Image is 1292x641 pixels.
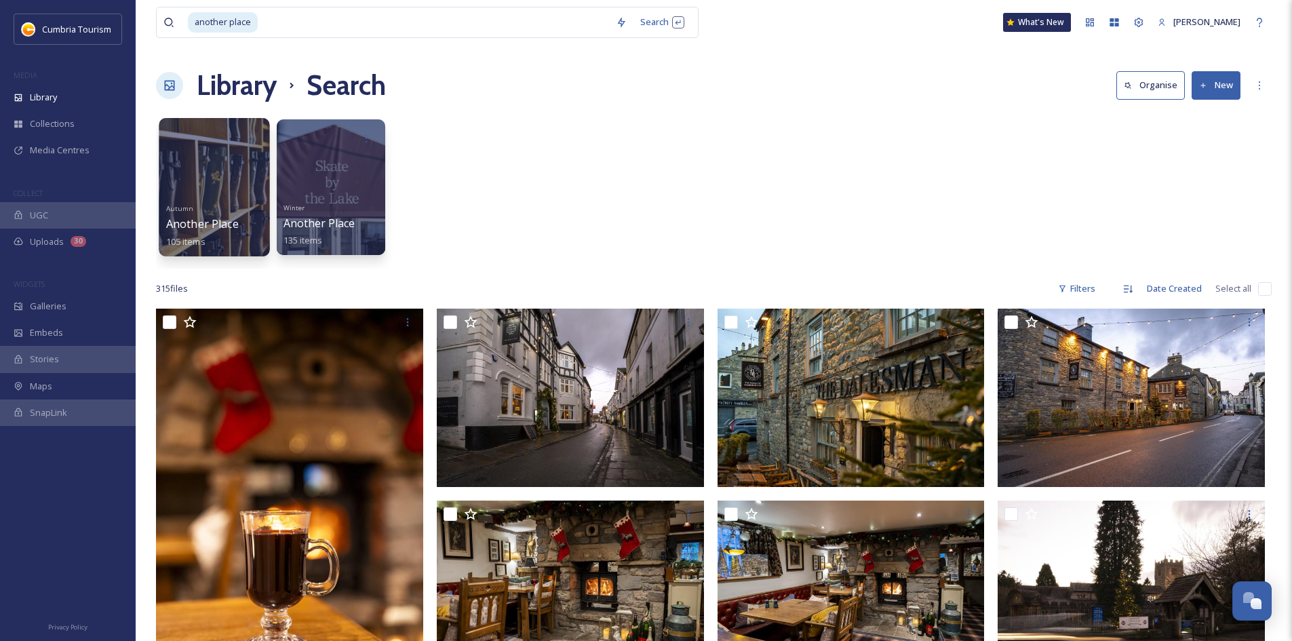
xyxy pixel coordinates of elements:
div: 30 [71,236,86,247]
a: What's New [1003,13,1071,32]
span: Autumn [166,203,193,212]
button: New [1192,71,1240,99]
span: 105 items [166,235,205,247]
img: CUMBRIATOURISM_241209_PaulMitchell_Sedbergh-57.jpg [437,309,704,487]
a: Library [197,65,277,106]
span: COLLECT [14,188,43,198]
span: Winter [283,203,305,212]
div: Search [633,9,691,35]
a: WinterAnother Place135 items [283,200,355,246]
div: Date Created [1140,275,1209,302]
span: Privacy Policy [48,623,87,632]
img: images.jpg [22,22,35,36]
span: Embeds [30,326,63,339]
span: Stories [30,353,59,366]
span: MEDIA [14,70,37,80]
span: Cumbria Tourism [42,23,111,35]
span: Library [30,91,57,104]
span: [PERSON_NAME] [1173,16,1240,28]
span: 135 items [283,234,322,246]
a: [PERSON_NAME] [1151,9,1247,35]
h1: Search [307,65,386,106]
span: UGC [30,209,48,222]
span: Maps [30,380,52,393]
span: Another Place [166,216,239,231]
img: CUMBRIATOURISM_241209_PaulMitchell_Sedbergh-52.jpg [998,309,1265,487]
span: Another Place [283,216,355,231]
span: Select all [1215,282,1251,295]
span: 315 file s [156,282,188,295]
button: Organise [1116,71,1185,99]
a: Privacy Policy [48,618,87,634]
span: Galleries [30,300,66,313]
span: WIDGETS [14,279,45,289]
img: CUMBRIATOURISM_241209_PaulMitchell_Sedbergh-73.jpg [718,309,985,487]
span: Media Centres [30,144,90,157]
span: Uploads [30,235,64,248]
span: Collections [30,117,75,130]
a: Organise [1116,71,1192,99]
button: Open Chat [1232,581,1272,621]
span: another place [188,12,258,32]
div: Filters [1051,275,1102,302]
span: SnapLink [30,406,67,419]
a: AutumnAnother Place105 items [166,200,239,247]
